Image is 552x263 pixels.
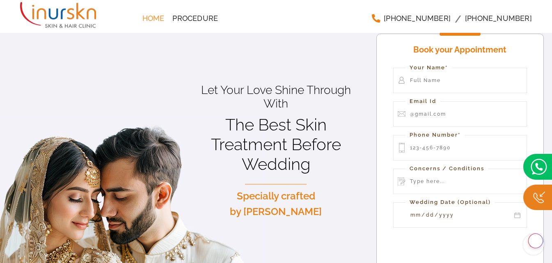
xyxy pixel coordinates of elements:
[367,10,455,27] a: [PHONE_NUMBER]
[190,83,362,111] p: Let Your Love Shine Through With
[142,15,165,22] span: Home
[405,97,440,106] label: Email Id
[393,42,527,59] h4: Book your Appointment
[393,68,527,93] input: Full Name
[384,15,451,22] span: [PHONE_NUMBER]
[168,10,222,27] a: Procedure
[405,64,452,72] label: Your Name*
[405,165,488,173] label: Concerns / Conditions
[190,115,362,174] h1: The Best Skin Treatment Before Wedding
[405,131,465,140] label: Phone Number*
[190,188,362,220] p: Specially crafted by [PERSON_NAME]
[393,135,527,160] input: 123-456-7890
[465,15,532,22] span: [PHONE_NUMBER]
[523,154,552,180] img: bridal.png
[393,101,527,127] input: @gmail.com
[523,234,544,255] a: Scroll To Top
[461,10,536,27] a: [PHONE_NUMBER]
[405,198,495,207] label: Wedding Date (Optional)
[172,15,218,22] span: Procedure
[393,169,527,194] input: Type here...
[523,185,552,210] img: Callc.png
[138,10,169,27] a: Home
